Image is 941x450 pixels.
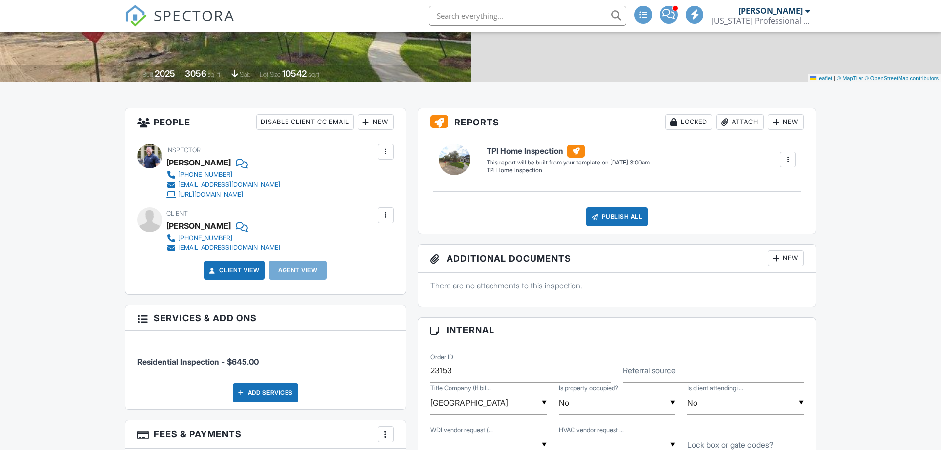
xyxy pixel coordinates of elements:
label: Is client attending inspection? [687,384,743,393]
div: [URL][DOMAIN_NAME] [178,191,243,199]
div: TPI Home Inspection [487,166,650,175]
div: Attach [716,114,764,130]
h3: Reports [418,108,816,136]
label: Is property occupied? [559,384,618,393]
span: SPECTORA [154,5,235,26]
a: [EMAIL_ADDRESS][DOMAIN_NAME] [166,243,280,253]
div: Add Services [233,383,298,402]
span: Inspector [166,146,201,154]
a: [PHONE_NUMBER] [166,233,280,243]
label: WDI vendor request (billed separately) [430,426,493,435]
span: Client [166,210,188,217]
div: Disable Client CC Email [256,114,354,130]
label: HVAC vendor request (billed separately) [559,426,624,435]
div: Locked [665,114,712,130]
h3: Fees & Payments [125,420,406,449]
div: [PHONE_NUMBER] [178,234,232,242]
h3: People [125,108,406,136]
div: 3056 [185,68,206,79]
p: There are no attachments to this inspection. [430,280,804,291]
div: [PHONE_NUMBER] [178,171,232,179]
div: [EMAIL_ADDRESS][DOMAIN_NAME] [178,181,280,189]
h6: TPI Home Inspection [487,145,650,158]
label: Title Company (If billing to closing) [430,384,491,393]
h3: Services & Add ons [125,305,406,331]
div: Texas Professional Inspections [711,16,810,26]
div: 2025 [155,68,175,79]
span: slab [240,71,250,78]
a: [PHONE_NUMBER] [166,170,280,180]
div: [PERSON_NAME] [738,6,803,16]
h3: Internal [418,318,816,343]
span: Built [142,71,153,78]
div: This report will be built from your template on [DATE] 3:00am [487,159,650,166]
div: [PERSON_NAME] [166,218,231,233]
span: Lot Size [260,71,281,78]
span: | [834,75,835,81]
a: Leaflet [810,75,832,81]
span: sq. ft. [208,71,222,78]
div: [PERSON_NAME] [166,155,231,170]
span: Residential Inspection - $645.00 [137,357,259,367]
label: Order ID [430,353,453,362]
label: Referral source [623,365,676,376]
label: Lock box or gate codes? [687,439,773,450]
a: SPECTORA [125,13,235,34]
a: [EMAIL_ADDRESS][DOMAIN_NAME] [166,180,280,190]
a: Client View [207,265,260,275]
input: Search everything... [429,6,626,26]
h3: Additional Documents [418,245,816,273]
div: New [768,250,804,266]
div: [EMAIL_ADDRESS][DOMAIN_NAME] [178,244,280,252]
li: Service: Residential Inspection [137,338,394,375]
a: © OpenStreetMap contributors [865,75,939,81]
div: New [358,114,394,130]
a: [URL][DOMAIN_NAME] [166,190,280,200]
span: sq.ft. [308,71,321,78]
div: Publish All [586,207,648,226]
a: © MapTiler [837,75,863,81]
img: The Best Home Inspection Software - Spectora [125,5,147,27]
div: New [768,114,804,130]
div: 10542 [282,68,307,79]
